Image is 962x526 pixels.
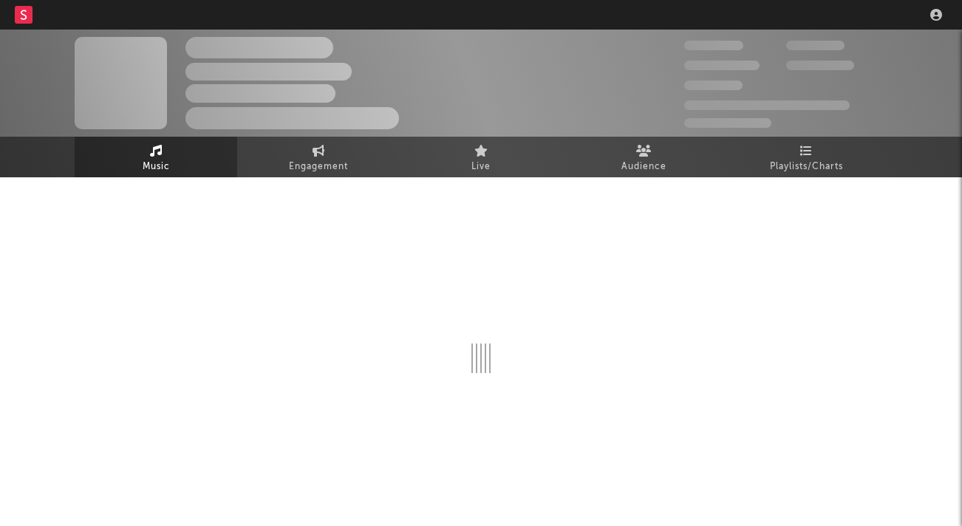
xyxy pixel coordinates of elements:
[725,137,887,177] a: Playlists/Charts
[786,61,854,70] span: 1,000,000
[562,137,725,177] a: Audience
[770,158,843,176] span: Playlists/Charts
[289,158,348,176] span: Engagement
[400,137,562,177] a: Live
[684,100,850,110] span: 50,000,000 Monthly Listeners
[237,137,400,177] a: Engagement
[684,41,743,50] span: 300,000
[143,158,170,176] span: Music
[471,158,491,176] span: Live
[621,158,666,176] span: Audience
[75,137,237,177] a: Music
[786,41,845,50] span: 100,000
[684,81,743,90] span: 100,000
[684,61,760,70] span: 50,000,000
[684,118,771,128] span: Jump Score: 85.0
